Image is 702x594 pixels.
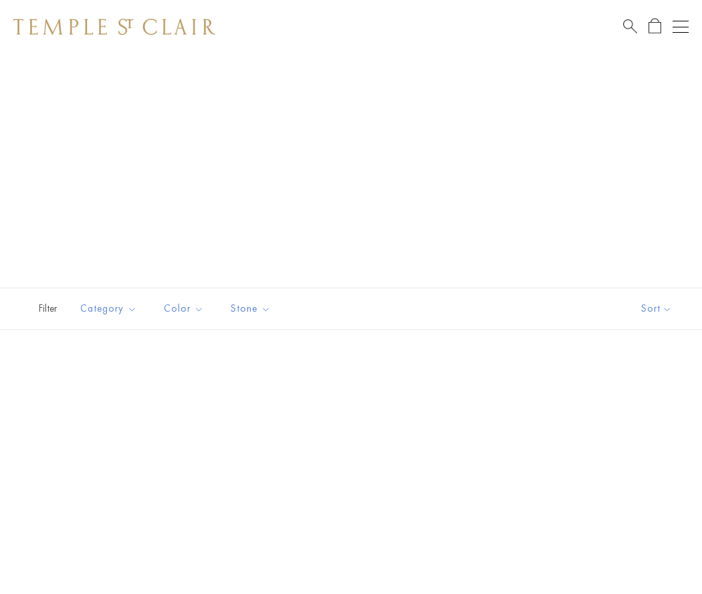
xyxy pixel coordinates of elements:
[70,294,147,324] button: Category
[224,300,281,317] span: Stone
[673,19,689,35] button: Open navigation
[623,18,637,35] a: Search
[74,300,147,317] span: Category
[649,18,661,35] a: Open Shopping Bag
[13,19,215,35] img: Temple St. Clair
[154,294,214,324] button: Color
[611,288,702,329] button: Show sort by
[157,300,214,317] span: Color
[221,294,281,324] button: Stone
